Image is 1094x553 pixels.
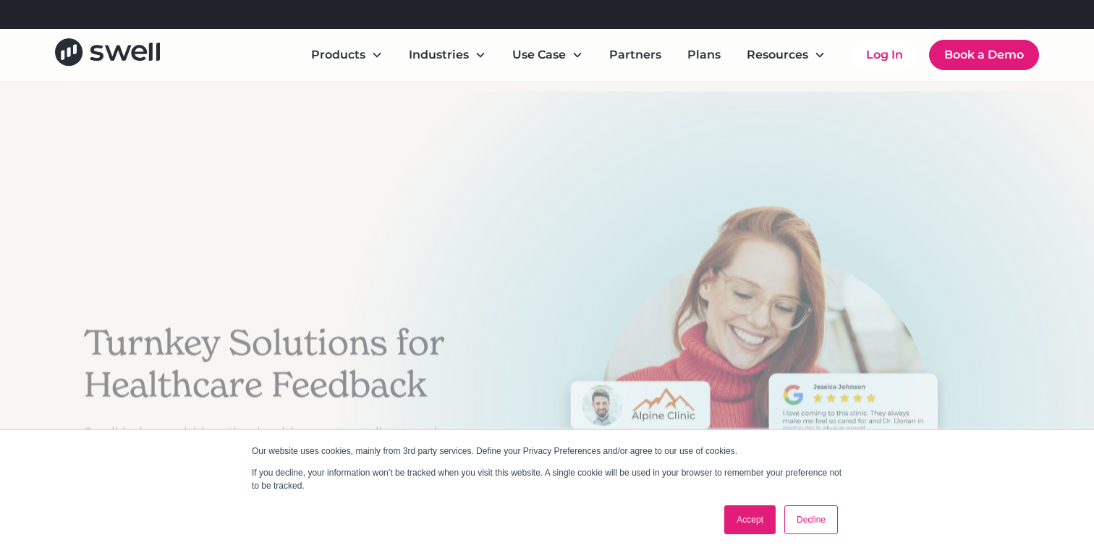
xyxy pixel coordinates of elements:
[252,466,842,492] p: If you decline, your information won’t be tracked when you visit this website. A single cookie wi...
[747,46,808,64] div: Resources
[397,40,498,69] div: Industries
[598,40,673,69] a: Partners
[252,445,842,458] p: Our website uses cookies, mainly from 3rd party services. Define your Privacy Preferences and/or ...
[55,38,160,71] a: home
[512,46,566,64] div: Use Case
[852,40,917,69] a: Log In
[311,46,365,64] div: Products
[735,40,837,69] div: Resources
[724,505,776,534] a: Accept
[676,40,732,69] a: Plans
[84,322,475,406] h2: Turnkey Solutions for Healthcare Feedback
[501,40,595,69] div: Use Case
[84,423,475,481] p: Swell helps multi-location healthcare orgs roll out and monitor feedback programs that improve em...
[409,46,469,64] div: Industries
[300,40,394,69] div: Products
[784,505,838,534] a: Decline
[929,40,1039,70] a: Book a Demo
